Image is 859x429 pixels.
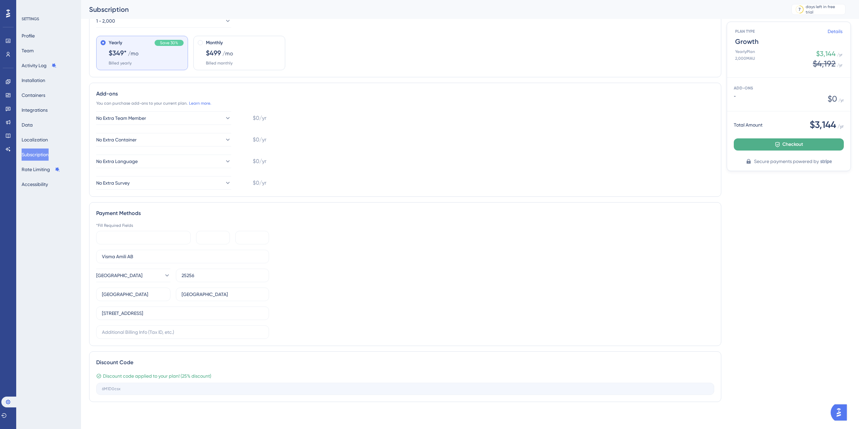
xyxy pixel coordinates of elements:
span: 2,000 MAU [735,56,755,61]
div: Payment Methods [96,209,714,217]
span: /mo [128,50,139,58]
input: 6M1D0csx [102,386,708,391]
span: $4,192 [813,58,836,69]
span: $499 [206,48,221,58]
span: You can purchase add-ons to your current plan. [96,101,188,106]
span: No Extra Survey [96,179,130,187]
button: No Extra Team Member [96,111,231,125]
span: [GEOGRAPHIC_DATA] [96,271,142,279]
button: Checkout [734,138,844,151]
span: / yr [837,52,842,57]
div: Discount Code [96,358,714,367]
button: Data [22,119,33,131]
button: Integrations [22,104,48,116]
input: Address [102,310,263,317]
span: - [734,93,828,99]
div: days left in free trial [806,4,843,15]
div: SETTINGS [22,16,76,22]
span: No Extra Container [96,136,137,144]
button: No Extra Container [96,133,231,146]
div: Add-ons [96,90,714,98]
input: City [182,291,263,298]
span: $0/yr [253,157,266,165]
button: No Extra Survey [96,176,231,190]
button: 1 - 2,000 [96,14,231,28]
span: Yearly [109,39,122,47]
span: Secure payments powered by [754,157,819,165]
span: No Extra Team Member [96,114,146,122]
span: Billed yearly [109,60,132,66]
span: $3,144 [810,118,836,132]
input: Additional Billing Info (Tax ID, etc.) [102,328,263,336]
span: / yr [837,62,842,68]
button: Team [22,45,34,57]
span: 1 - 2,000 [96,17,115,25]
iframe: Secure expiration date input frame [202,234,227,242]
span: /mo [222,50,233,58]
button: Activity Log [22,59,57,72]
button: Rate Limiting [22,163,60,176]
span: $349* [109,48,127,58]
span: Discount code applied to your plan! ( 25% discount) [103,372,714,380]
button: [GEOGRAPHIC_DATA] [96,269,170,282]
iframe: Secure card number input frame [102,234,188,242]
input: Company Name* [102,253,263,260]
span: $3,144 [816,49,836,58]
span: / yr [837,122,844,130]
span: No Extra Language [96,157,138,165]
span: Billed monthly [206,60,233,66]
span: $0/yr [253,136,266,144]
span: / yr [838,98,844,103]
span: Growth [735,37,842,46]
input: Postal or Zip Code* [182,272,263,279]
button: Containers [22,89,45,101]
a: Details [828,27,842,35]
button: Profile [22,30,35,42]
span: Yearly Plan [735,49,755,54]
span: Total Amount [734,121,762,129]
button: Localization [22,134,48,146]
span: Monthly [206,39,223,47]
input: State, Country or Province [102,291,165,298]
a: Learn more. [189,101,211,106]
div: Subscription [89,5,775,14]
span: PLAN TYPE [735,29,828,34]
div: *Fill Required Fields [96,223,269,228]
span: Save 30% [160,40,178,46]
iframe: UserGuiding AI Assistant Launcher [831,402,851,423]
button: Accessibility [22,178,48,190]
span: $ 0 [828,93,837,104]
iframe: Secure CVC input frame [241,234,266,242]
span: $0/yr [253,179,266,187]
div: 7 [799,7,801,12]
span: ADD-ONS [734,86,753,90]
button: Installation [22,74,45,86]
span: Checkout [782,140,803,149]
span: $0/yr [253,114,266,122]
button: Subscription [22,149,49,161]
button: No Extra Language [96,155,231,168]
